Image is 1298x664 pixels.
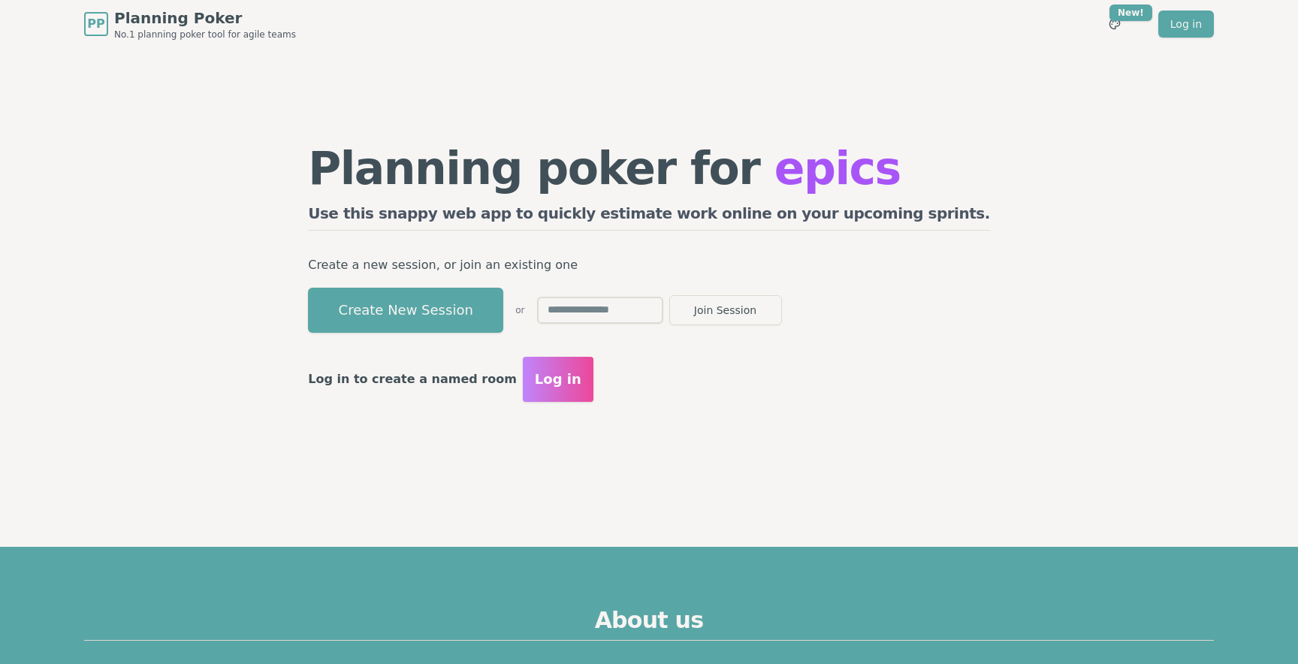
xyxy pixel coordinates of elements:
h2: About us [84,607,1214,641]
span: No.1 planning poker tool for agile teams [114,29,296,41]
button: New! [1101,11,1128,38]
span: epics [774,142,901,195]
h2: Use this snappy web app to quickly estimate work online on your upcoming sprints. [308,203,990,231]
button: Join Session [669,295,782,325]
span: PP [87,15,104,33]
button: Create New Session [308,288,503,333]
a: Log in [1158,11,1214,38]
a: PPPlanning PokerNo.1 planning poker tool for agile teams [84,8,296,41]
span: Planning Poker [114,8,296,29]
div: New! [1109,5,1152,21]
h1: Planning poker for [308,146,990,191]
p: Log in to create a named room [308,369,517,390]
button: Log in [523,357,593,402]
span: Log in [535,369,581,390]
p: Create a new session, or join an existing one [308,255,990,276]
span: or [515,304,524,316]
